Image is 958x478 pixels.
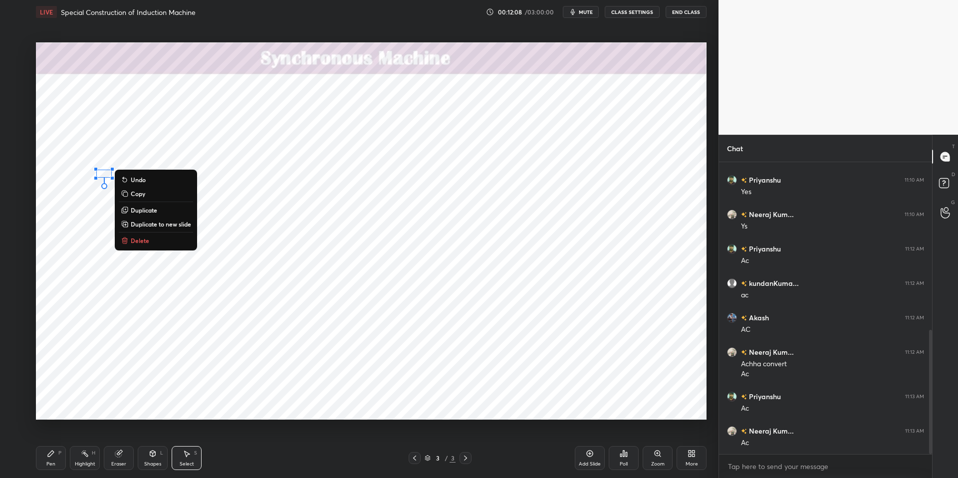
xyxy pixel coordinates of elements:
img: d1eca11627db435fa99b97f22aa05bd6.jpg [727,313,737,323]
div: Add Slide [579,462,601,467]
div: Ac [741,369,924,379]
div: 11:12 AM [905,280,924,286]
div: Ac [741,438,924,448]
p: Delete [131,237,149,244]
h6: Priyanshu [747,175,781,185]
div: Ac [741,404,924,414]
div: / [445,455,448,461]
div: AC [741,325,924,335]
img: no-rating-badge.077c3623.svg [741,212,747,218]
div: Shapes [144,462,161,467]
div: Achha convert [741,359,924,369]
button: Undo [119,174,193,186]
div: More [686,462,698,467]
div: Pen [46,462,55,467]
div: Select [180,462,194,467]
button: Duplicate to new slide [119,218,193,230]
div: 11:12 AM [905,349,924,355]
div: 11:12 AM [905,246,924,252]
button: End Class [666,6,707,18]
div: LIVE [36,6,57,18]
h6: Priyanshu [747,391,781,402]
img: no-rating-badge.077c3623.svg [741,350,747,355]
h6: Priyanshu [747,243,781,254]
div: 3 [433,455,443,461]
button: Duplicate [119,204,193,216]
img: no-rating-badge.077c3623.svg [741,429,747,434]
button: Copy [119,188,193,200]
div: 3 [450,454,456,463]
div: 11:13 AM [905,394,924,400]
div: Yes [741,187,924,197]
div: 11:10 AM [905,212,924,218]
div: S [194,451,197,456]
div: Highlight [75,462,95,467]
h4: Special Construction of Induction Machine [61,7,196,17]
div: Poll [620,462,628,467]
img: 9081843af544456586c459531e725913.jpg [727,347,737,357]
img: f293b4ea735f4af582563b16c449ac8b.jpg [727,392,737,402]
p: Undo [131,176,146,184]
img: no-rating-badge.077c3623.svg [741,178,747,183]
button: CLASS SETTINGS [605,6,660,18]
button: Delete [119,235,193,246]
img: default.png [727,278,737,288]
p: Copy [131,190,145,198]
p: T [952,143,955,150]
img: 9081843af544456586c459531e725913.jpg [727,426,737,436]
h6: kundanKuma... [747,278,799,288]
h6: Neeraj Kum... [747,426,794,436]
button: mute [563,6,599,18]
div: 11:10 AM [905,177,924,183]
p: Duplicate [131,206,157,214]
div: Zoom [651,462,665,467]
div: Eraser [111,462,126,467]
div: 11:13 AM [905,428,924,434]
div: P [58,451,61,456]
img: no-rating-badge.077c3623.svg [741,281,747,286]
h6: Neeraj Kum... [747,347,794,357]
div: grid [719,162,932,454]
div: L [160,451,163,456]
p: Chat [719,135,751,162]
h6: Akash [747,312,769,323]
div: H [92,451,95,456]
img: f293b4ea735f4af582563b16c449ac8b.jpg [727,175,737,185]
p: D [952,171,955,178]
div: 11:12 AM [905,315,924,321]
img: f293b4ea735f4af582563b16c449ac8b.jpg [727,244,737,254]
p: G [951,199,955,206]
span: mute [579,8,593,15]
div: Ys [741,222,924,232]
p: Duplicate to new slide [131,220,191,228]
div: ac [741,290,924,300]
img: 9081843af544456586c459531e725913.jpg [727,210,737,220]
img: no-rating-badge.077c3623.svg [741,315,747,321]
img: no-rating-badge.077c3623.svg [741,246,747,252]
div: Ac [741,256,924,266]
h6: Neeraj Kum... [747,209,794,220]
img: no-rating-badge.077c3623.svg [741,394,747,400]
